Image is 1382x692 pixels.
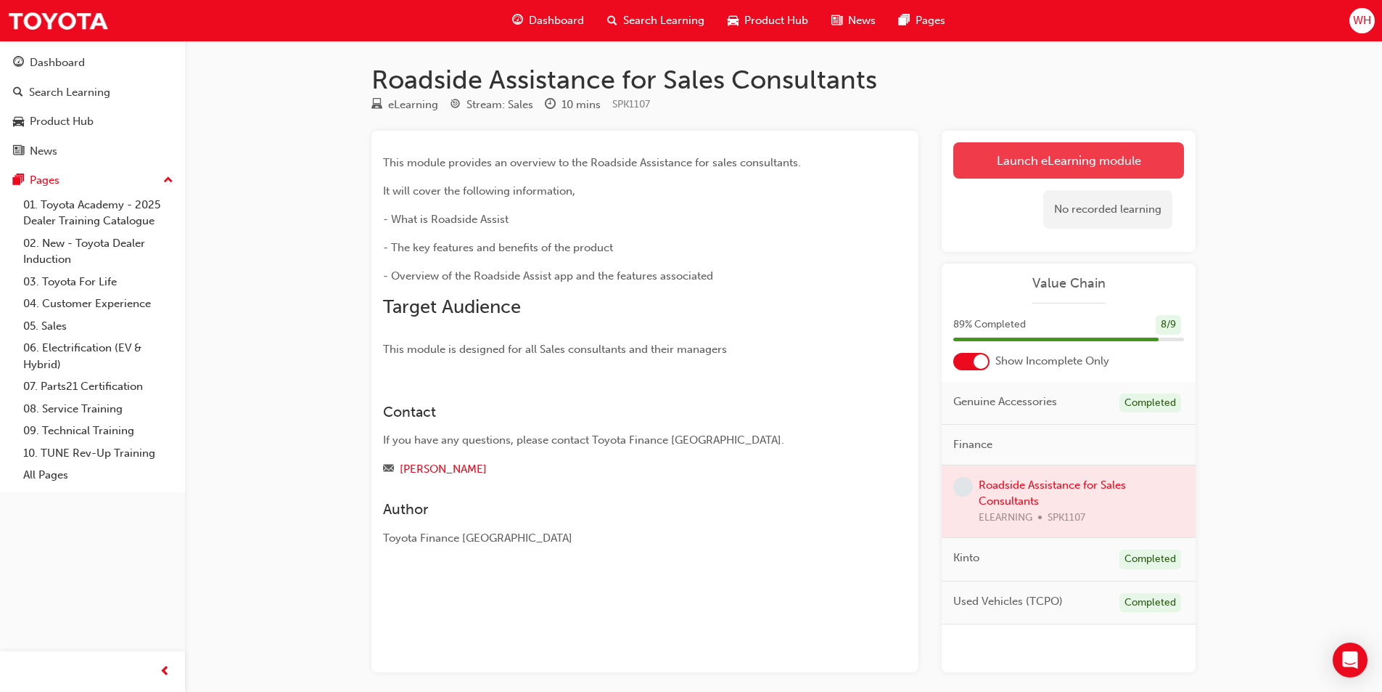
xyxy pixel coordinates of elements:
[13,145,24,158] span: news-icon
[30,143,57,160] div: News
[383,404,855,420] h3: Contact
[953,436,992,453] span: Finance
[13,57,24,70] span: guage-icon
[371,99,382,112] span: learningResourceType_ELEARNING-icon
[6,167,179,194] button: Pages
[6,49,179,76] a: Dashboard
[17,375,179,398] a: 07. Parts21 Certification
[383,296,521,318] span: Target Audience
[383,530,855,547] div: Toyota Finance [GEOGRAPHIC_DATA]
[371,96,438,114] div: Type
[1156,315,1181,335] div: 8 / 9
[623,12,704,29] span: Search Learning
[529,12,584,29] span: Dashboard
[512,12,523,30] span: guage-icon
[383,184,575,198] span: It will cover the following information,
[607,12,617,30] span: search-icon
[388,97,438,113] div: eLearning
[6,108,179,135] a: Product Hub
[383,241,613,254] span: - The key features and benefits of the product
[820,6,887,36] a: news-iconNews
[17,232,179,271] a: 02. New - Toyota Dealer Induction
[728,12,739,30] span: car-icon
[744,12,808,29] span: Product Hub
[916,12,945,29] span: Pages
[953,394,1057,410] span: Genuine Accessories
[501,6,596,36] a: guage-iconDashboard
[6,46,179,167] button: DashboardSearch LearningProduct HubNews
[13,174,24,187] span: pages-icon
[1119,593,1181,613] div: Completed
[953,317,1026,333] span: 89 % Completed
[1119,550,1181,569] div: Completed
[7,4,109,37] img: Trak
[30,172,59,189] div: Pages
[17,398,179,420] a: 08. Service Training
[383,269,713,282] span: - Overview of the Roadside Assist app and the features associated
[953,275,1184,292] a: Value Chain
[887,6,957,36] a: pages-iconPages
[383,460,855,479] div: Email
[612,98,650,110] span: Learning resource code
[562,97,601,113] div: 10 mins
[17,315,179,338] a: 05. Sales
[383,432,855,449] div: If you have any questions, please contact Toyota Finance [GEOGRAPHIC_DATA].
[1043,190,1172,229] div: No recorded learning
[17,293,179,315] a: 04. Customer Experience
[17,337,179,375] a: 06. Electrification (EV & Hybrid)
[400,463,487,476] a: [PERSON_NAME]
[17,442,179,465] a: 10. TUNE Rev-Up Training
[383,501,855,518] h3: Author
[953,142,1184,179] a: Launch eLearning module
[383,343,727,356] span: This module is designed for all Sales consultants and their managers
[848,12,876,29] span: News
[383,156,801,169] span: This module provides an overview to the Roadside Assistance for sales consultants.
[545,96,601,114] div: Duration
[1333,643,1367,677] div: Open Intercom Messenger
[953,550,979,566] span: Kinto
[953,477,973,497] span: learningRecordVerb_NONE-icon
[383,213,509,226] span: - What is Roadside Assist
[6,79,179,106] a: Search Learning
[1353,12,1371,29] span: WH
[450,96,533,114] div: Stream
[29,84,110,101] div: Search Learning
[716,6,820,36] a: car-iconProduct Hub
[383,463,394,476] span: email-icon
[160,663,170,681] span: prev-icon
[899,12,910,30] span: pages-icon
[371,64,1196,96] h1: Roadside Assistance for Sales Consultants
[17,420,179,442] a: 09. Technical Training
[163,171,173,190] span: up-icon
[30,113,94,130] div: Product Hub
[995,353,1109,370] span: Show Incomplete Only
[466,97,533,113] div: Stream: Sales
[13,86,23,99] span: search-icon
[831,12,842,30] span: news-icon
[17,271,179,293] a: 03. Toyota For Life
[17,194,179,232] a: 01. Toyota Academy - 2025 Dealer Training Catalogue
[596,6,716,36] a: search-iconSearch Learning
[953,593,1063,610] span: Used Vehicles (TCPO)
[545,99,556,112] span: clock-icon
[13,115,24,129] span: car-icon
[1119,394,1181,413] div: Completed
[1349,8,1375,33] button: WH
[6,138,179,165] a: News
[17,464,179,487] a: All Pages
[30,54,85,71] div: Dashboard
[450,99,461,112] span: target-icon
